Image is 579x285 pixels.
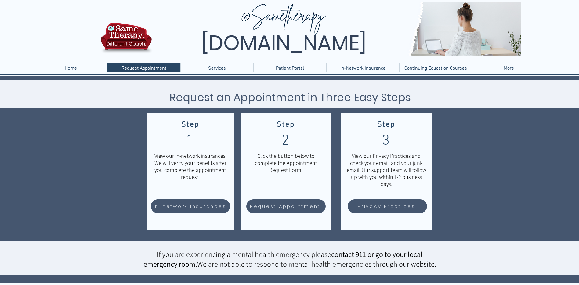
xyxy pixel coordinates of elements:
p: Click the button below to complete the Appointment Request Form. [247,152,325,173]
a: In-network insurances [151,199,230,213]
span: 1 [186,132,194,150]
span: Privacy Practices [358,203,415,210]
h3: Request an Appointment in Three Easy Steps [140,89,440,105]
p: Services [205,63,229,72]
div: Services [180,63,253,72]
span: Step [181,120,199,129]
p: In-Network Insurance [337,63,389,72]
p: Request Appointment [118,63,169,72]
span: contact 911 or go to your local emergency room. [143,249,423,269]
a: Request Appointment [246,199,326,213]
a: In-Network Insurance [326,63,399,72]
span: Request Appointment [250,203,320,210]
img: Same Therapy, Different Couch. TelebehavioralHealth.US [153,2,521,56]
a: Request Appointment [107,63,180,72]
p: Patient Portal [273,63,307,72]
p: Continuing Education Courses [401,63,470,72]
span: Step [377,120,395,129]
a: Home [34,63,107,72]
a: Patient Portal [253,63,326,72]
img: TBH.US [99,22,154,58]
p: View our Privacy Practices and check your email, and your junk email. Our support team will follo... [346,152,427,187]
span: 2 [281,132,290,150]
span: In-network insurances [153,203,226,210]
nav: Site [34,63,545,72]
span: [DOMAIN_NAME] [201,28,366,57]
p: View our in-network insurances. We will verify your benefits after you complete the appointment r... [152,152,229,180]
p: More [501,63,517,72]
span: 3 [382,132,390,150]
a: Continuing Education Courses [399,63,472,72]
p: Home [62,63,80,72]
a: Privacy Practices [348,199,427,213]
p: If you are experiencing a mental health emergency please We are not able to respond to mental hea... [140,249,440,269]
span: Step [277,120,295,129]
